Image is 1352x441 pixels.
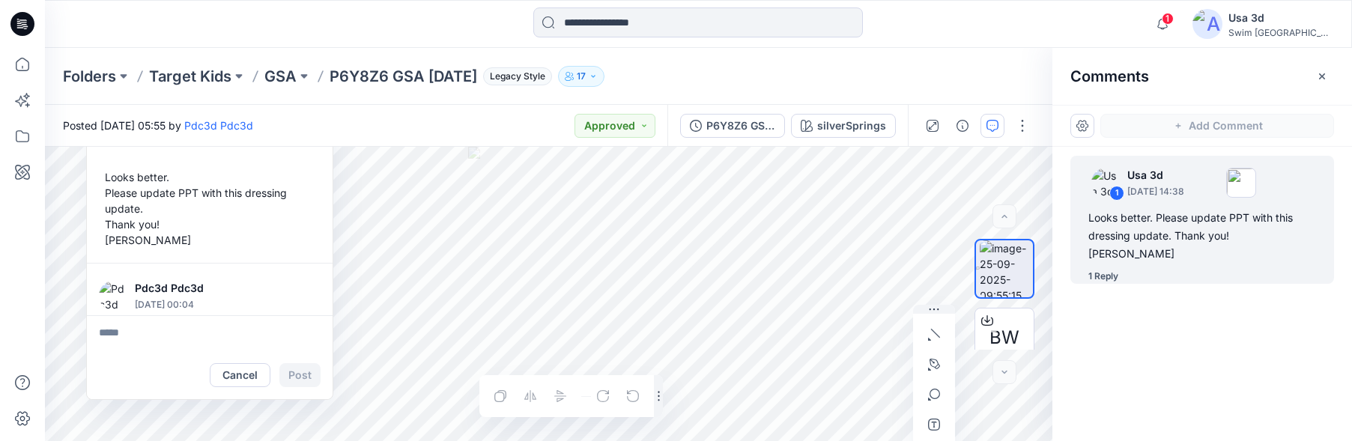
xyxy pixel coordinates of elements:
[1091,168,1121,198] img: Usa 3d
[791,114,896,138] button: silverSprings
[210,363,270,387] button: Cancel
[951,114,974,138] button: Details
[63,66,116,87] a: Folders
[63,118,253,133] span: Posted [DATE] 05:55 by
[980,240,1033,297] img: image-25-09-2025-09:55:15
[706,118,775,134] div: P6Y8Z6 GSA [DATE]
[149,66,231,87] a: Target Kids
[680,114,785,138] button: P6Y8Z6 GSA [DATE]
[483,67,552,85] span: Legacy Style
[99,163,321,254] div: Looks better. Please update PPT with this dressing update. Thank you! [PERSON_NAME]
[558,66,604,87] button: 17
[330,66,477,87] p: P6Y8Z6 GSA [DATE]
[135,279,257,297] p: Pdc3d Pdc3d
[989,324,1019,351] span: BW
[577,68,586,85] p: 17
[1100,114,1334,138] button: Add Comment
[817,118,886,134] div: silverSprings
[1127,166,1184,184] p: Usa 3d
[1228,9,1333,27] div: Usa 3d
[135,297,257,312] p: [DATE] 00:04
[1088,269,1118,284] div: 1 Reply
[264,66,297,87] a: GSA
[1088,209,1316,263] div: Looks better. Please update PPT with this dressing update. Thank you! [PERSON_NAME]
[99,281,129,311] img: Pdc3d Pdc3d
[1228,27,1333,38] div: Swim [GEOGRAPHIC_DATA]
[1109,186,1124,201] div: 1
[477,66,552,87] button: Legacy Style
[1162,13,1174,25] span: 1
[1127,184,1184,199] p: [DATE] 14:38
[1192,9,1222,39] img: avatar
[184,119,253,132] a: Pdc3d Pdc3d
[1070,67,1149,85] h2: Comments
